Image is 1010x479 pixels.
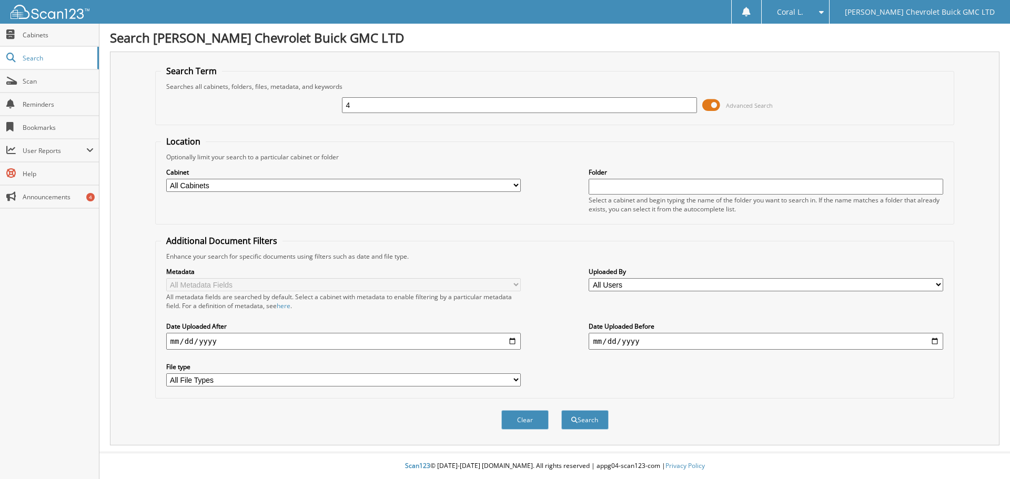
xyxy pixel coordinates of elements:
[845,9,995,15] span: [PERSON_NAME] Chevrolet Buick GMC LTD
[277,301,290,310] a: here
[589,333,943,350] input: end
[777,9,803,15] span: Coral L.
[23,54,92,63] span: Search
[161,235,282,247] legend: Additional Document Filters
[665,461,705,470] a: Privacy Policy
[23,77,94,86] span: Scan
[161,152,949,161] div: Optionally limit your search to a particular cabinet or folder
[161,136,206,147] legend: Location
[501,410,549,430] button: Clear
[161,82,949,91] div: Searches all cabinets, folders, files, metadata, and keywords
[166,292,521,310] div: All metadata fields are searched by default. Select a cabinet with metadata to enable filtering b...
[86,193,95,201] div: 4
[589,322,943,331] label: Date Uploaded Before
[161,65,222,77] legend: Search Term
[561,410,609,430] button: Search
[23,30,94,39] span: Cabinets
[23,192,94,201] span: Announcements
[110,29,999,46] h1: Search [PERSON_NAME] Chevrolet Buick GMC LTD
[405,461,430,470] span: Scan123
[99,453,1010,479] div: © [DATE]-[DATE] [DOMAIN_NAME]. All rights reserved | appg04-scan123-com |
[23,169,94,178] span: Help
[589,168,943,177] label: Folder
[166,322,521,331] label: Date Uploaded After
[23,100,94,109] span: Reminders
[589,267,943,276] label: Uploaded By
[11,5,89,19] img: scan123-logo-white.svg
[161,252,949,261] div: Enhance your search for specific documents using filters such as date and file type.
[23,123,94,132] span: Bookmarks
[166,267,521,276] label: Metadata
[166,362,521,371] label: File type
[23,146,86,155] span: User Reports
[166,333,521,350] input: start
[589,196,943,213] div: Select a cabinet and begin typing the name of the folder you want to search in. If the name match...
[166,168,521,177] label: Cabinet
[726,101,773,109] span: Advanced Search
